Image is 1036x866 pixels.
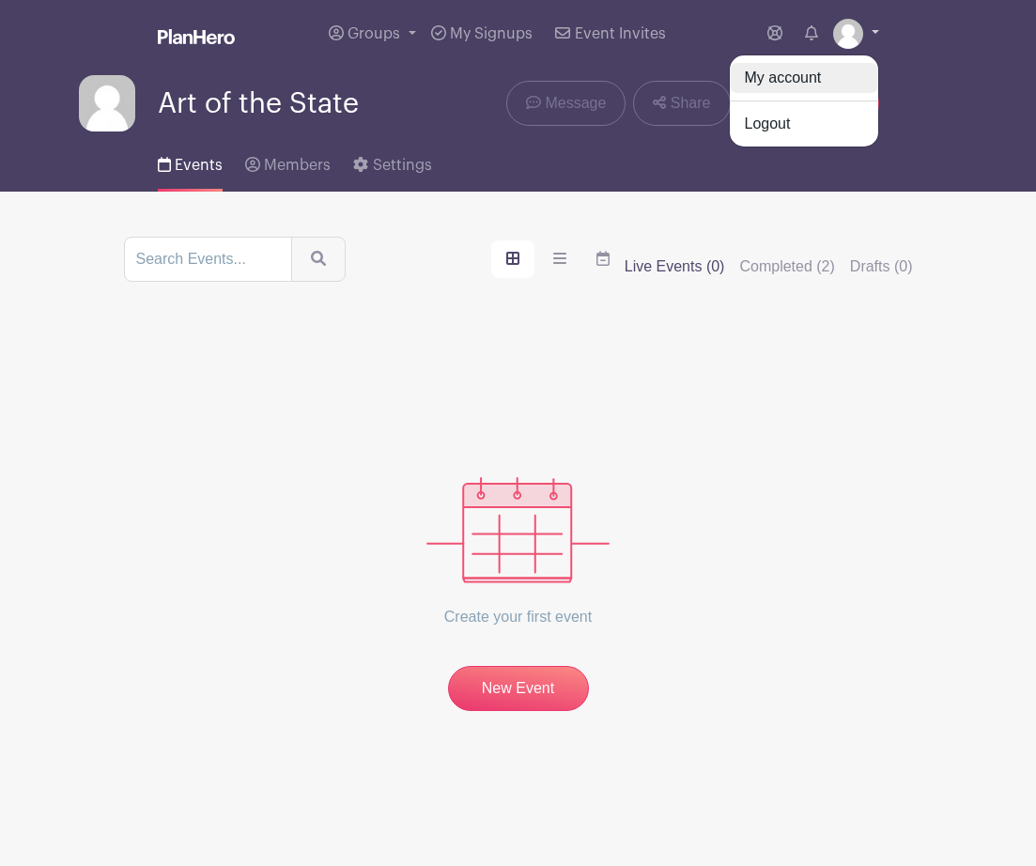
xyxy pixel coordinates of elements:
[625,255,913,278] div: filters
[633,81,730,126] a: Share
[730,63,878,93] a: My account
[833,19,863,49] img: default-ce2991bfa6775e67f084385cd625a349d9dcbb7a52a09fb2fda1e96e2d18dcdb.png
[124,237,292,282] input: Search Events...
[739,255,834,278] label: Completed (2)
[373,158,432,173] span: Settings
[353,131,431,192] a: Settings
[426,583,610,651] p: Create your first event
[245,131,331,192] a: Members
[158,88,359,119] span: Art of the State
[730,109,878,139] a: Logout
[158,29,235,44] img: logo_white-6c42ec7e38ccf1d336a20a19083b03d10ae64f83f12c07503d8b9e83406b4c7d.svg
[545,92,606,115] span: Message
[348,26,400,41] span: Groups
[79,75,135,131] img: default-ce2991bfa6775e67f084385cd625a349d9dcbb7a52a09fb2fda1e96e2d18dcdb.png
[175,158,223,173] span: Events
[426,477,610,583] img: events_empty-56550af544ae17c43cc50f3ebafa394433d06d5f1891c01edc4b5d1d59cfda54.svg
[491,240,625,278] div: order and view
[448,666,589,711] a: New Event
[506,81,626,126] a: Message
[625,255,725,278] label: Live Events (0)
[264,158,331,173] span: Members
[729,54,879,147] div: Groups
[850,255,913,278] label: Drafts (0)
[671,92,711,115] span: Share
[158,131,223,192] a: Events
[450,26,533,41] span: My Signups
[575,26,666,41] span: Event Invites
